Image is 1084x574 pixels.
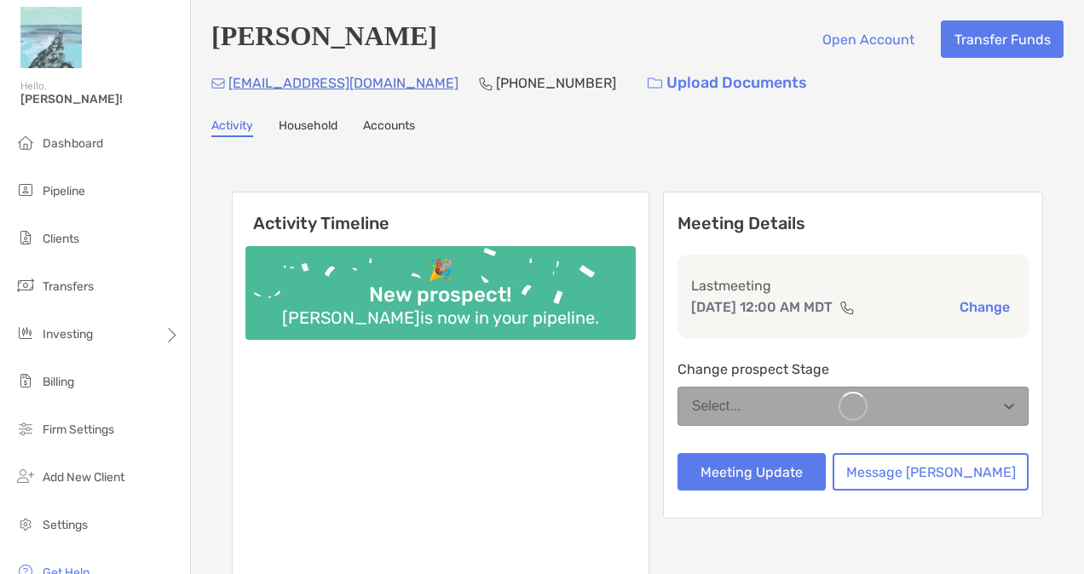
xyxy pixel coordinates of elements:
[211,78,225,89] img: Email Icon
[15,418,36,439] img: firm-settings icon
[839,301,855,314] img: communication type
[15,275,36,296] img: transfers icon
[43,184,85,198] span: Pipeline
[479,77,493,90] img: Phone Icon
[43,422,114,437] span: Firm Settings
[43,518,88,532] span: Settings
[43,232,79,246] span: Clients
[43,327,93,342] span: Investing
[677,213,1029,234] p: Meeting Details
[677,453,826,491] button: Meeting Update
[43,470,124,485] span: Add New Client
[15,180,36,200] img: pipeline icon
[421,258,460,283] div: 🎉
[15,466,36,486] img: add_new_client icon
[15,514,36,534] img: settings icon
[211,20,437,58] h4: [PERSON_NAME]
[362,283,518,307] div: New prospect!
[15,323,36,343] img: investing icon
[20,92,180,106] span: [PERSON_NAME]!
[677,359,1029,380] p: Change prospect Stage
[637,65,818,101] a: Upload Documents
[941,20,1064,58] button: Transfer Funds
[15,370,36,391] img: billing icon
[833,453,1029,491] button: Message [PERSON_NAME]
[275,307,606,328] div: [PERSON_NAME] is now in your pipeline.
[15,132,36,152] img: dashboard icon
[211,118,253,137] a: Activity
[20,7,82,68] img: Zoe Logo
[43,279,94,294] span: Transfers
[691,275,1015,296] p: Last meeting
[43,136,103,151] span: Dashboard
[43,375,74,389] span: Billing
[809,20,927,58] button: Open Account
[228,72,458,94] p: [EMAIL_ADDRESS][DOMAIN_NAME]
[691,296,833,318] p: [DATE] 12:00 AM MDT
[15,227,36,248] img: clients icon
[233,192,649,233] h6: Activity Timeline
[648,77,662,89] img: button icon
[496,72,616,94] p: [PHONE_NUMBER]
[363,118,415,137] a: Accounts
[279,118,337,137] a: Household
[954,298,1015,316] button: Change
